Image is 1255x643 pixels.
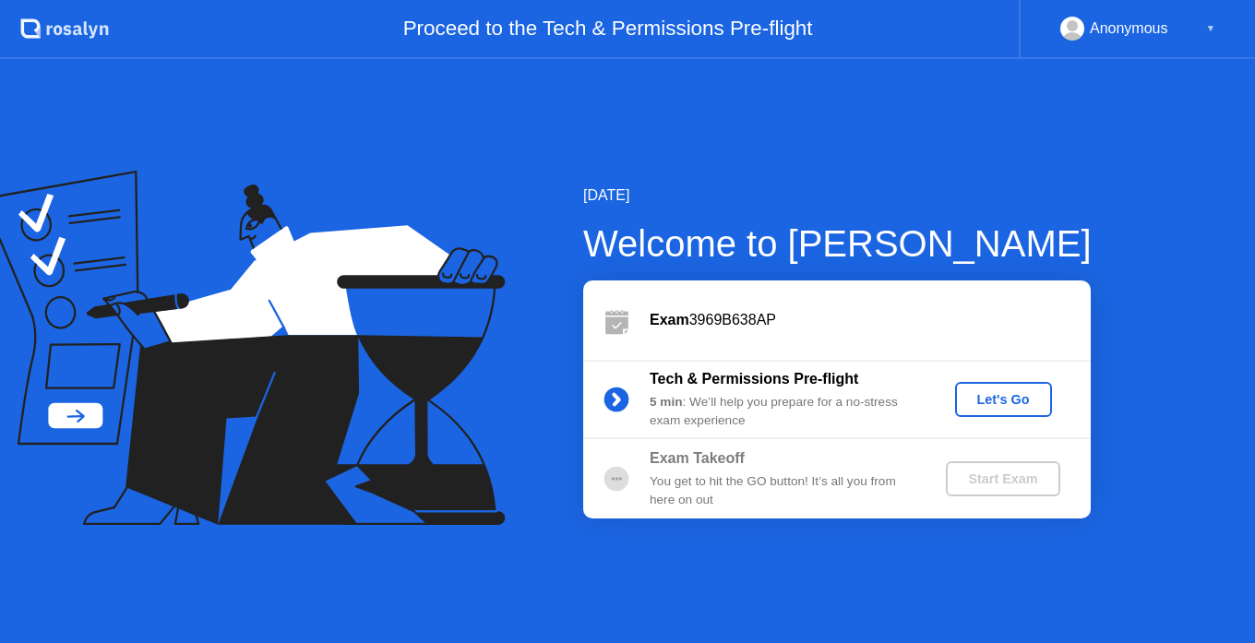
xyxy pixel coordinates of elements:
[650,395,683,409] b: 5 min
[1090,17,1168,41] div: Anonymous
[955,382,1052,417] button: Let's Go
[583,185,1092,207] div: [DATE]
[946,461,1059,496] button: Start Exam
[650,371,858,387] b: Tech & Permissions Pre-flight
[953,471,1052,486] div: Start Exam
[1206,17,1215,41] div: ▼
[650,312,689,327] b: Exam
[650,393,915,431] div: : We’ll help you prepare for a no-stress exam experience
[650,450,745,466] b: Exam Takeoff
[583,216,1092,271] div: Welcome to [PERSON_NAME]
[962,392,1045,407] div: Let's Go
[650,472,915,510] div: You get to hit the GO button! It’s all you from here on out
[650,309,1091,331] div: 3969B638AP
